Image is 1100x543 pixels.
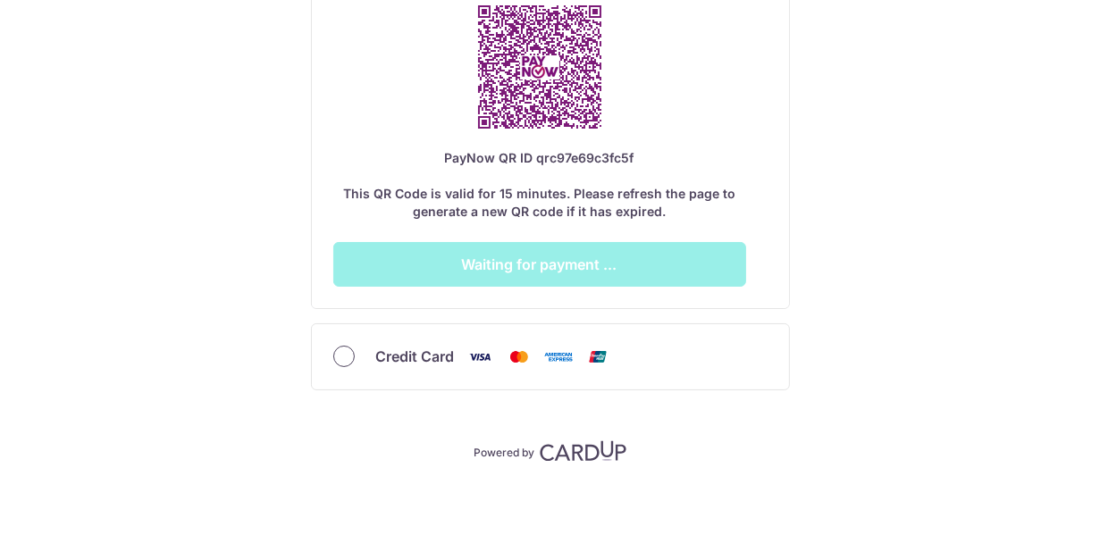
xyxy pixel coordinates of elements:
[376,346,455,367] span: Credit Card
[333,346,768,368] div: Credit Card Visa Mastercard American Express Union Pay
[501,346,537,368] img: Mastercard
[540,440,627,462] img: CardUp
[537,150,634,165] span: qrc97e69c3fc5f
[462,346,498,368] img: Visa
[445,150,533,165] span: PayNow QR ID
[541,346,576,368] img: American Express
[580,346,616,368] img: Union Pay
[474,442,534,460] p: Powered by
[333,149,746,221] div: This QR Code is valid for 15 minutes. Please refresh the page to generate a new QR code if it has...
